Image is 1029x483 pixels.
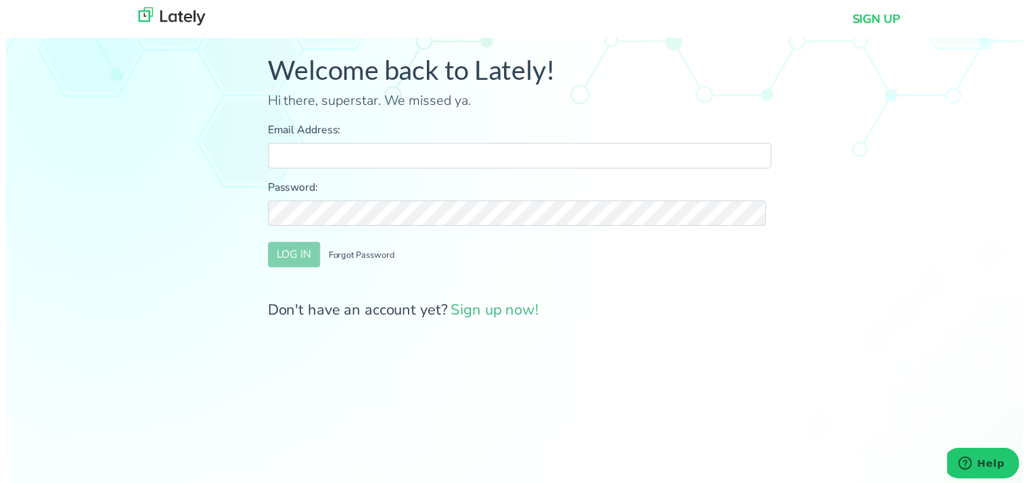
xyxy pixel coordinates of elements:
a: SIGN UP [856,10,905,28]
small: Forgot Password [327,252,393,264]
h1: Welcome back to Lately! [265,54,775,87]
button: LOG IN [265,245,318,271]
a: Sign up now! [451,304,539,324]
label: Email Address: [265,123,775,139]
p: Hi there, superstar. We missed ya. [265,92,775,112]
label: Password: [265,181,775,198]
span: Don't have an account yet? [265,304,539,324]
button: Forgot Password [318,245,402,271]
img: lately_logo_nav.700ca2e7.jpg [134,7,202,26]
